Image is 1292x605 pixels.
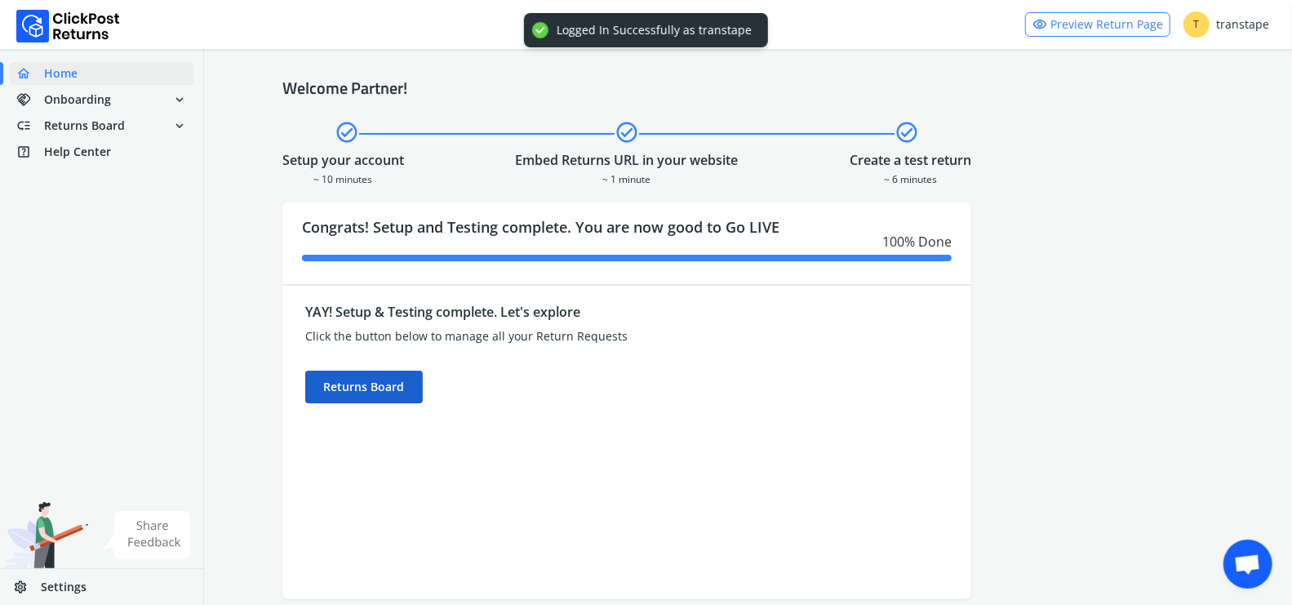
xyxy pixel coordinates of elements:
span: home [16,62,44,85]
h4: Welcome Partner! [282,78,1214,98]
a: help_centerHelp Center [10,140,193,163]
span: expand_more [172,114,187,137]
img: Logo [16,10,120,42]
span: help_center [16,140,44,163]
div: Returns Board [305,371,423,403]
span: check_circle [615,118,639,147]
span: visibility [1032,13,1047,36]
span: check_circle [335,118,359,147]
div: Setup your account [282,150,404,170]
div: YAY! Setup & Testing complete. Let's explore [305,302,776,322]
div: Click the button below to manage all your Return Requests [305,328,776,345]
div: ~ 6 minutes [850,170,971,186]
div: Logged In Successfully as transtape [557,23,752,38]
div: Open chat [1223,540,1272,589]
a: homeHome [10,62,193,85]
span: Returns Board [44,118,125,134]
a: visibilityPreview Return Page [1025,12,1170,37]
div: 100 % Done [302,232,952,251]
span: settings [13,576,41,598]
span: expand_more [172,88,187,111]
span: check_circle [895,118,919,147]
img: share feedback [102,511,191,559]
div: Embed Returns URL in your website [515,150,738,170]
div: transtape [1183,11,1269,38]
span: Help Center [44,144,111,160]
span: T [1183,11,1210,38]
span: Onboarding [44,91,111,108]
div: Congrats! Setup and Testing complete. You are now good to Go LIVE [282,202,971,284]
span: Settings [41,579,87,595]
div: ~ 10 minutes [282,170,404,186]
span: handshake [16,88,44,111]
div: Create a test return [850,150,971,170]
span: Home [44,65,78,82]
span: low_priority [16,114,44,137]
div: ~ 1 minute [515,170,738,186]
